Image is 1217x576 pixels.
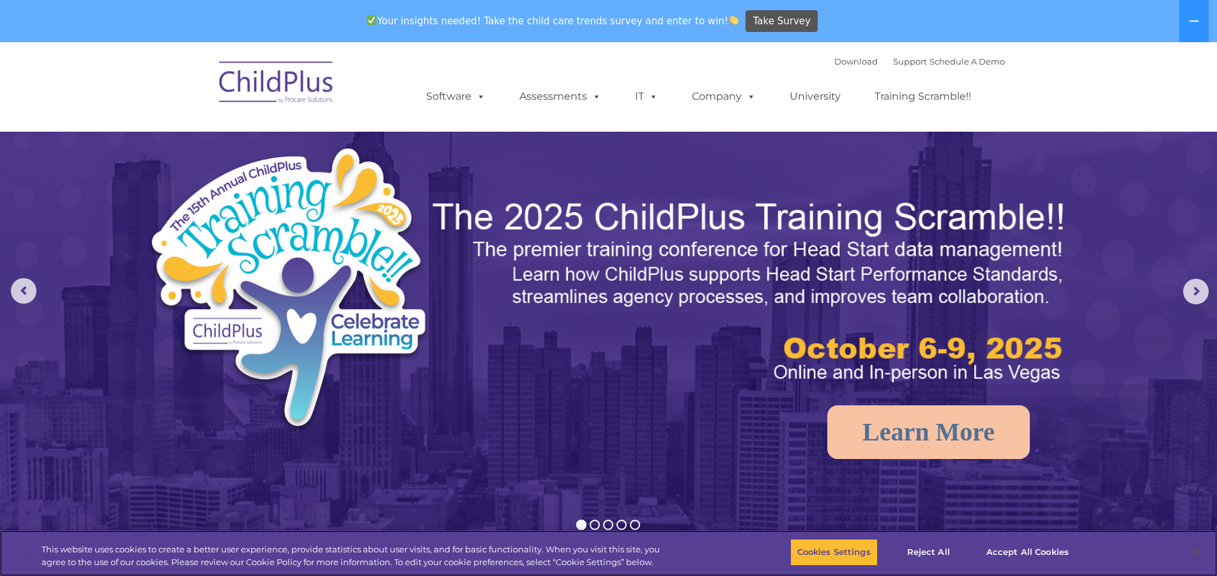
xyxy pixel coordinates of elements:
[862,84,984,109] a: Training Scramble!!
[834,56,878,66] a: Download
[729,15,739,25] img: 👏
[979,539,1076,566] button: Accept All Cookies
[889,539,968,566] button: Reject All
[413,84,498,109] a: Software
[790,539,878,566] button: Cookies Settings
[42,543,670,568] div: This website uses cookies to create a better user experience, provide statistics about user visit...
[178,84,217,94] span: Last name
[367,15,376,25] img: ✅
[213,52,341,116] img: ChildPlus by Procare Solutions
[362,8,744,33] span: Your insights needed! Take the child care trends survey and enter to win!
[827,405,1030,459] a: Learn More
[1183,538,1211,566] button: Close
[622,84,671,109] a: IT
[753,10,811,33] span: Take Survey
[507,84,614,109] a: Assessments
[746,10,818,33] a: Take Survey
[777,84,853,109] a: University
[178,137,232,146] span: Phone number
[834,56,1005,66] font: |
[679,84,769,109] a: Company
[893,56,927,66] a: Support
[930,56,1005,66] a: Schedule A Demo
